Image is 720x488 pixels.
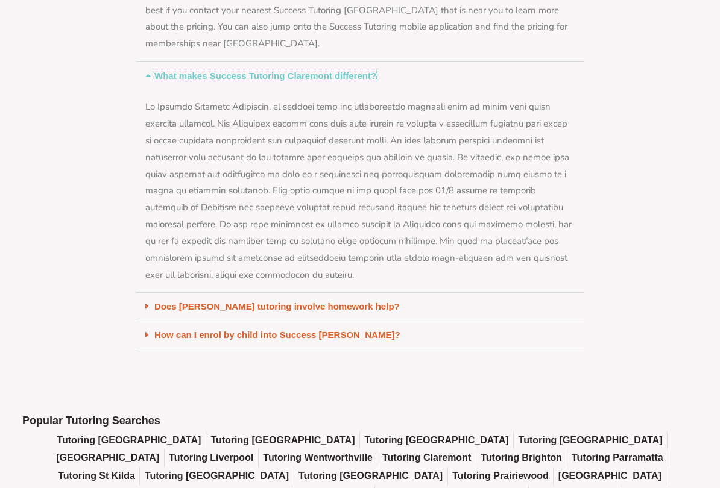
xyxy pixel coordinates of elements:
[452,467,549,485] a: Tutoring Prairiewood
[57,431,201,449] a: Tutoring [GEOGRAPHIC_DATA]
[154,301,400,311] a: Does [PERSON_NAME] tutoring involve homework help?
[136,321,584,349] div: How can I enrol by child into Success [PERSON_NAME]?
[382,449,471,467] a: Tutoring Claremont
[136,293,584,321] div: Does [PERSON_NAME] tutoring involve homework help?
[210,431,355,449] a: Tutoring [GEOGRAPHIC_DATA]
[169,449,253,467] a: Tutoring Liverpool
[58,467,135,485] a: Tutoring St Kilda
[513,352,720,488] iframe: Chat Widget
[154,70,376,81] a: What makes Success Tutoring Claremont different?
[56,449,159,467] a: [GEOGRAPHIC_DATA]
[263,449,373,467] a: Tutoring Wentworthville
[22,414,698,428] h2: Popular Tutoring Searches
[298,467,443,485] a: Tutoring [GEOGRAPHIC_DATA]
[145,467,289,485] a: Tutoring [GEOGRAPHIC_DATA]
[365,431,509,449] a: Tutoring [GEOGRAPHIC_DATA]
[481,449,562,467] a: Tutoring Brighton
[136,90,584,293] div: What makes Success Tutoring Claremont different?
[154,330,400,340] a: How can I enrol by child into Success [PERSON_NAME]?
[136,62,584,90] div: What makes Success Tutoring Claremont different?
